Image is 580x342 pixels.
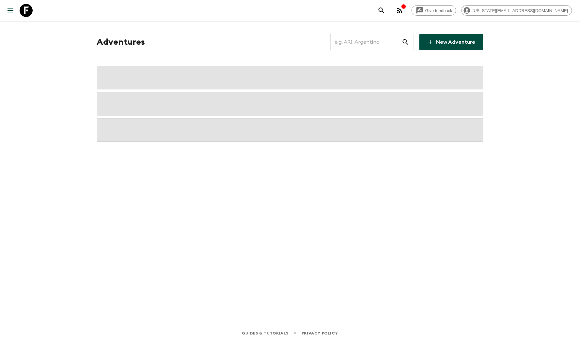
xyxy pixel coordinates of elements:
button: search adventures [375,4,388,17]
a: New Adventure [419,34,483,50]
span: Give feedback [422,8,456,13]
div: [US_STATE][EMAIL_ADDRESS][DOMAIN_NAME] [462,5,572,16]
h1: Adventures [97,36,145,49]
button: menu [4,4,17,17]
a: Give feedback [412,5,456,16]
input: e.g. AR1, Argentina [330,33,402,51]
a: Guides & Tutorials [242,330,289,337]
a: Privacy Policy [302,330,338,337]
span: [US_STATE][EMAIL_ADDRESS][DOMAIN_NAME] [469,8,572,13]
